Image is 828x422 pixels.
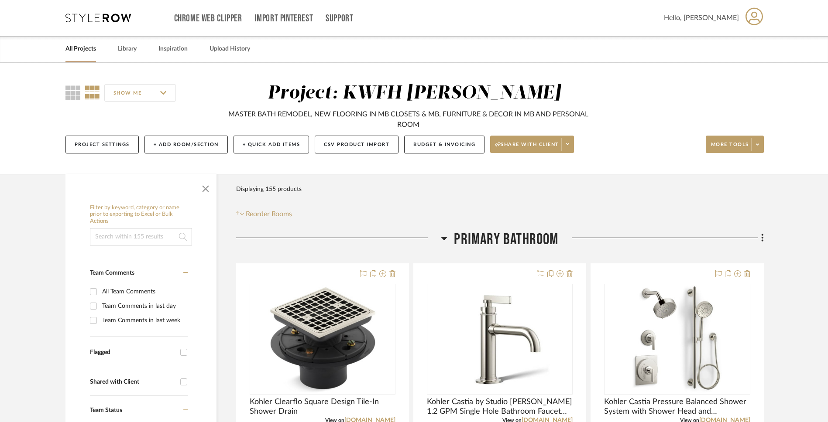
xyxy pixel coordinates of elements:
a: Upload History [210,43,250,55]
div: Team Comments in last day [102,299,186,313]
h6: Filter by keyword, category or name prior to exporting to Excel or Bulk Actions [90,204,192,225]
a: Inspiration [158,43,188,55]
div: Shared with Client [90,378,176,386]
div: MASTER BATH REMODEL, NEW FLOORING IN MB CLOSETS & MB, FURNITURE & DECOR IN MB AND PERSONAL ROOM [225,109,592,130]
a: Chrome Web Clipper [174,15,242,22]
img: Kohler Clearflo Square Design Tile-In Shower Drain [268,285,377,394]
span: Kohler Clearflo Square Design Tile-In Shower Drain [250,397,395,416]
a: Support [326,15,353,22]
span: Primary Bathroom [454,230,558,249]
span: Kohler Castia by Studio [PERSON_NAME] 1.2 GPM Single Hole Bathroom Faucet with Drain Assembly Vib... [427,397,573,416]
button: Reorder Rooms [236,209,292,219]
span: Share with client [495,141,559,154]
span: Kohler Castia Pressure Balanced Shower System with Shower Head and Handshower - Valves Included [604,397,750,416]
span: More tools [711,141,749,154]
button: CSV Product Import [315,136,399,153]
span: Reorder Rooms [246,209,292,219]
img: Kohler Castia by Studio McGee 1.2 GPM Single Hole Bathroom Faucet with Drain Assembly Vibrant Bru... [445,285,554,394]
span: Team Comments [90,270,134,276]
button: + Add Room/Section [144,136,228,153]
div: Team Comments in last week [102,313,186,327]
div: Project: KWFH [PERSON_NAME] [268,84,561,102]
div: Flagged [90,349,176,356]
button: Share with client [490,136,574,153]
img: Kohler Castia Pressure Balanced Shower System with Shower Head and Handshower - Valves Included [622,285,732,394]
div: All Team Comments [102,285,186,299]
button: Close [197,178,214,196]
span: Team Status [90,407,122,413]
input: Search within 155 results [90,228,192,245]
button: More tools [706,136,764,153]
button: Project Settings [65,136,139,153]
span: Hello, [PERSON_NAME] [664,13,739,23]
div: Displaying 155 products [236,180,302,198]
button: Budget & Invoicing [404,136,484,153]
div: 0 [250,284,395,394]
button: + Quick Add Items [234,136,309,153]
a: All Projects [65,43,96,55]
a: Import Pinterest [254,15,313,22]
a: Library [118,43,137,55]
